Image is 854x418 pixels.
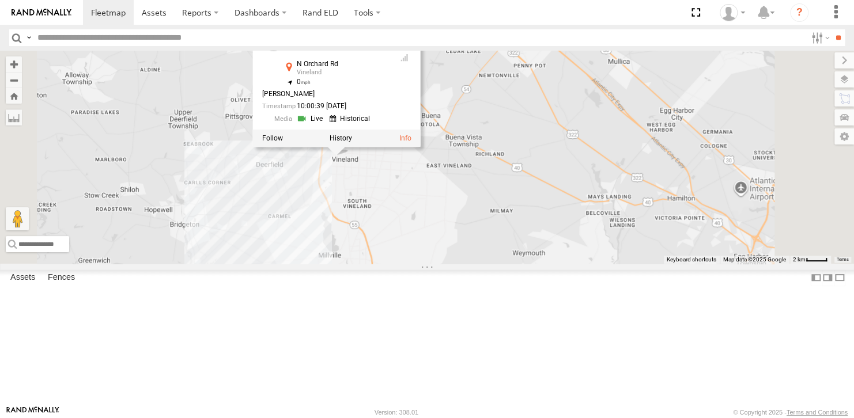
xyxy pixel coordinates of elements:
[262,134,282,142] label: Realtime tracking of Asset
[6,406,59,418] a: Visit our Website
[330,134,352,142] label: View Asset History
[399,134,411,142] a: View Asset Details
[810,269,822,286] label: Dock Summary Table to the Left
[329,113,373,124] a: View Historical Media Streams
[793,256,806,263] span: 2 km
[12,9,71,17] img: rand-logo.svg
[296,113,326,124] a: View Live Media Streams
[296,78,311,86] span: 0
[834,269,845,286] label: Hide Summary Table
[716,4,749,21] div: Dale Gerhard
[397,53,411,62] div: GSM Signal = 4
[42,270,81,286] label: Fences
[24,29,33,46] label: Search Query
[6,109,22,126] label: Measure
[296,60,388,68] div: N Orchard Rd
[822,269,833,286] label: Dock Summary Table to the Right
[375,409,418,416] div: Version: 308.01
[834,128,854,145] label: Map Settings
[807,29,832,46] label: Search Filter Options
[262,90,388,98] div: [PERSON_NAME]
[6,88,22,104] button: Zoom Home
[6,207,29,230] button: Drag Pegman onto the map to open Street View
[296,69,388,76] div: Vineland
[667,256,716,264] button: Keyboard shortcuts
[790,3,808,22] i: ?
[723,256,786,263] span: Map data ©2025 Google
[262,28,285,51] a: View Asset Details
[262,102,388,110] div: Date/time of location update
[6,56,22,72] button: Zoom in
[5,270,41,286] label: Assets
[733,409,848,416] div: © Copyright 2025 -
[837,257,849,261] a: Terms (opens in new tab)
[789,256,831,264] button: Map Scale: 2 km per 34 pixels
[787,409,848,416] a: Terms and Conditions
[6,72,22,88] button: Zoom out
